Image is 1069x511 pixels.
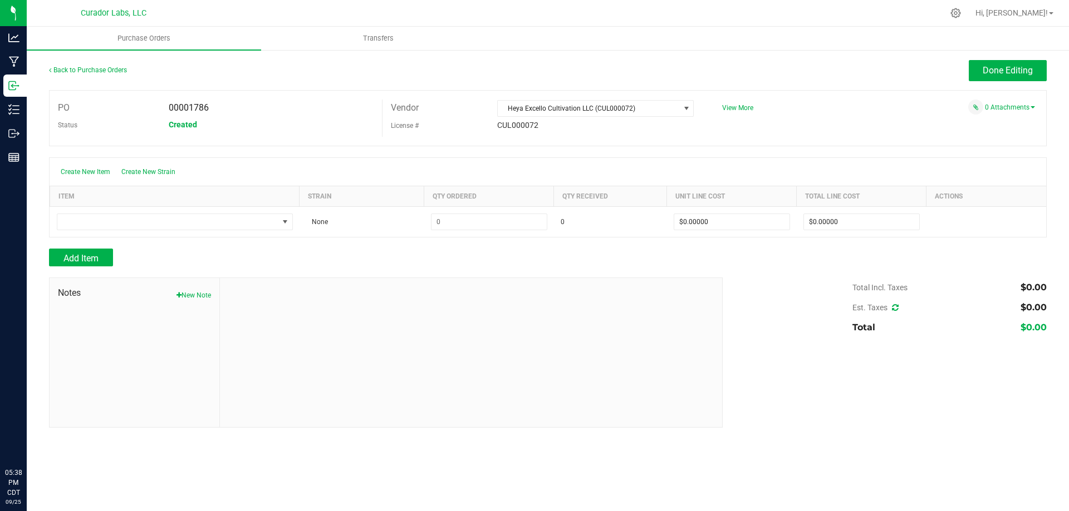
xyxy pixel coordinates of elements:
span: Total [852,322,875,333]
a: Transfers [261,27,496,50]
span: Notes [58,286,211,300]
label: Status [58,117,77,133]
span: 00001786 [169,102,209,113]
span: Done Editing [983,65,1033,76]
input: $0.00000 [804,214,919,230]
span: Total Incl. Taxes [852,283,908,292]
button: New Note [176,290,211,300]
th: Actions [926,186,1046,206]
span: Attach a document [968,100,983,115]
inline-svg: Analytics [8,32,19,43]
label: Vendor [391,100,419,116]
span: Hi, [PERSON_NAME]! [975,8,1048,17]
div: Manage settings [949,8,963,18]
span: Create New Strain [121,168,175,176]
span: None [306,218,328,226]
iframe: Resource center [11,422,45,455]
inline-svg: Outbound [8,128,19,139]
p: 09/25 [5,498,22,506]
th: Qty Received [554,186,667,206]
a: 0 Attachments [985,103,1035,111]
inline-svg: Inventory [8,104,19,115]
inline-svg: Manufacturing [8,56,19,67]
span: Create New Item [61,168,110,176]
th: Item [50,186,300,206]
th: Unit Line Cost [667,186,797,206]
a: View More [722,104,753,112]
span: Heya Excello Cultivation LLC (CUL000072) [498,101,679,116]
input: $0.00000 [674,214,790,230]
input: 0 [431,214,547,230]
span: Created [169,120,197,129]
inline-svg: Reports [8,152,19,163]
span: NO DATA FOUND [57,214,293,230]
span: Purchase Orders [102,33,185,43]
a: Purchase Orders [27,27,261,50]
label: PO [58,100,70,116]
span: 0 [561,217,565,227]
span: $0.00 [1021,282,1047,292]
span: $0.00 [1021,322,1047,333]
span: CUL000072 [497,121,538,130]
button: Done Editing [969,60,1047,81]
inline-svg: Inbound [8,80,19,91]
th: Qty Ordered [424,186,554,206]
span: Curador Labs, LLC [81,8,146,18]
th: Strain [300,186,424,206]
iframe: Resource center unread badge [33,420,46,434]
a: Back to Purchase Orders [49,66,127,74]
span: Est. Taxes [852,303,899,312]
span: Add Item [63,253,99,264]
label: License # [391,117,419,134]
p: 05:38 PM CDT [5,468,22,498]
button: Add Item [49,249,113,266]
span: Transfers [348,33,409,43]
th: Total Line Cost [797,186,926,206]
span: $0.00 [1021,302,1047,312]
